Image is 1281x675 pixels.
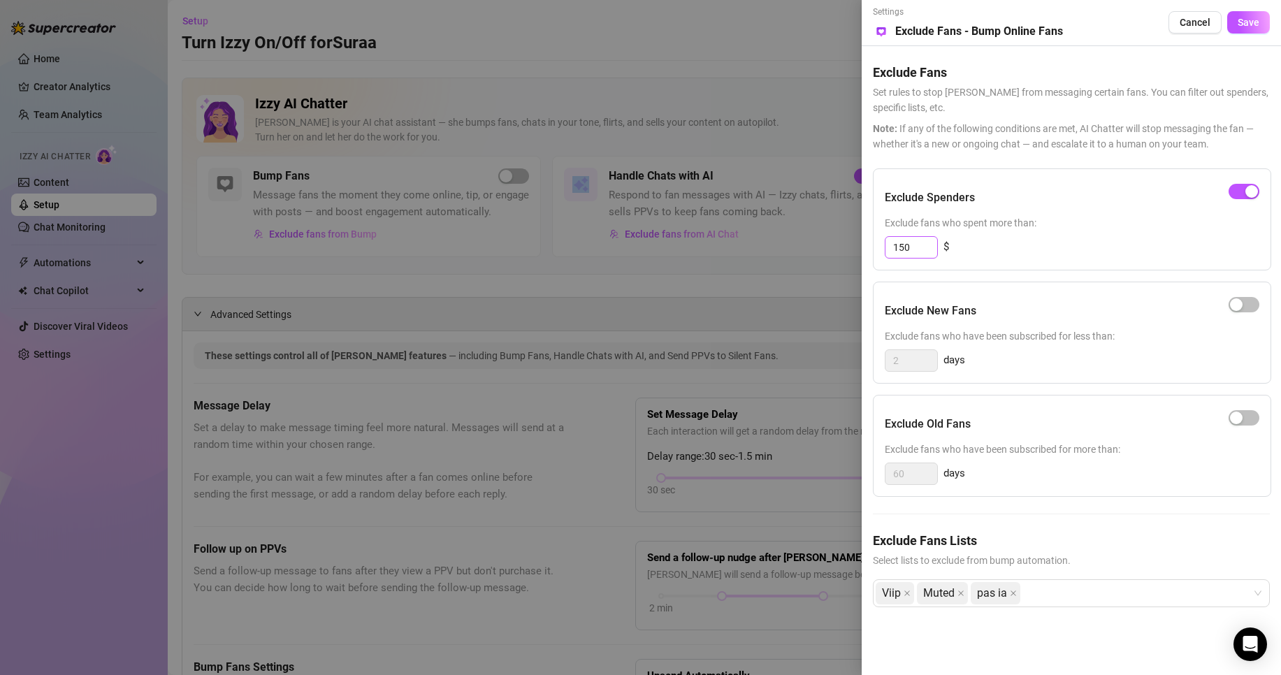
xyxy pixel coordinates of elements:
span: Settings [873,6,1063,19]
h5: Exclude Fans [873,63,1270,82]
span: days [943,465,965,482]
span: Note: [873,123,897,134]
h5: Exclude Old Fans [885,416,971,433]
span: Viip [876,582,914,604]
span: Cancel [1180,17,1210,28]
span: Exclude fans who have been subscribed for more than: [885,442,1259,457]
span: close [1010,590,1017,597]
span: Viip [882,583,901,604]
h5: Exclude New Fans [885,303,976,319]
span: Muted [917,582,968,604]
span: close [904,590,911,597]
span: Exclude fans who have been subscribed for less than: [885,328,1259,344]
span: If any of the following conditions are met, AI Chatter will stop messaging the fan — whether it's... [873,121,1270,152]
span: close [957,590,964,597]
span: Set rules to stop [PERSON_NAME] from messaging certain fans. You can filter out spenders, specifi... [873,85,1270,115]
h5: Exclude Fans - Bump Online Fans [895,23,1063,40]
button: Cancel [1168,11,1222,34]
span: Exclude fans who spent more than: [885,215,1259,231]
button: Save [1227,11,1270,34]
h5: Exclude Fans Lists [873,531,1270,550]
span: $ [943,239,949,256]
h5: Exclude Spenders [885,189,975,206]
span: Select lists to exclude from bump automation. [873,553,1270,568]
span: pas ia [977,583,1007,604]
span: pas ia [971,582,1020,604]
span: Muted [923,583,955,604]
span: Save [1238,17,1259,28]
span: days [943,352,965,369]
div: Open Intercom Messenger [1233,627,1267,661]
